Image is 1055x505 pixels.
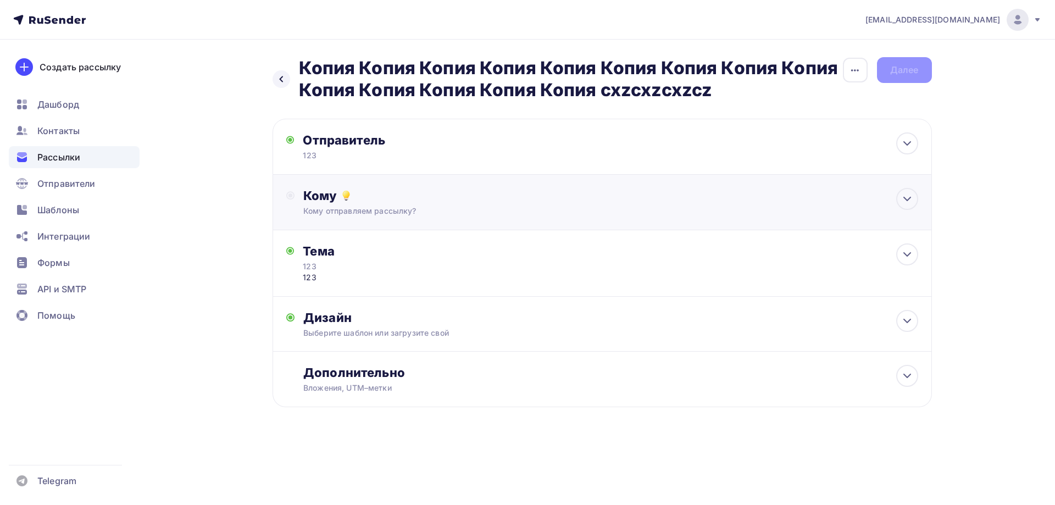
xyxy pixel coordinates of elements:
div: Дополнительно [303,365,918,380]
div: 123 [303,272,520,283]
div: 123 [303,261,498,272]
span: Контакты [37,124,80,137]
h2: Копия Копия Копия Копия Копия Копия Копия Копия Копия Копия Копия Копия Копия Копия cxzcxzcxzcz [299,57,842,101]
span: Формы [37,256,70,269]
div: Вложения, UTM–метки [303,382,857,393]
div: Кому отправляем рассылку? [303,206,857,217]
div: 123 [303,150,517,161]
a: Контакты [9,120,140,142]
div: Дизайн [303,310,918,325]
a: Шаблоны [9,199,140,221]
span: Интеграции [37,230,90,243]
span: [EMAIL_ADDRESS][DOMAIN_NAME] [865,14,1000,25]
a: Формы [9,252,140,274]
span: Помощь [37,309,75,322]
a: Дашборд [9,93,140,115]
span: Рассылки [37,151,80,164]
div: Кому [303,188,918,203]
span: Telegram [37,474,76,487]
a: Отправители [9,173,140,195]
div: Тема [303,243,520,259]
a: [EMAIL_ADDRESS][DOMAIN_NAME] [865,9,1042,31]
div: Отправитель [303,132,541,148]
span: Шаблоны [37,203,79,217]
span: API и SMTP [37,282,86,296]
span: Отправители [37,177,96,190]
span: Дашборд [37,98,79,111]
a: Рассылки [9,146,140,168]
div: Создать рассылку [40,60,121,74]
div: Выберите шаблон или загрузите свой [303,328,857,338]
